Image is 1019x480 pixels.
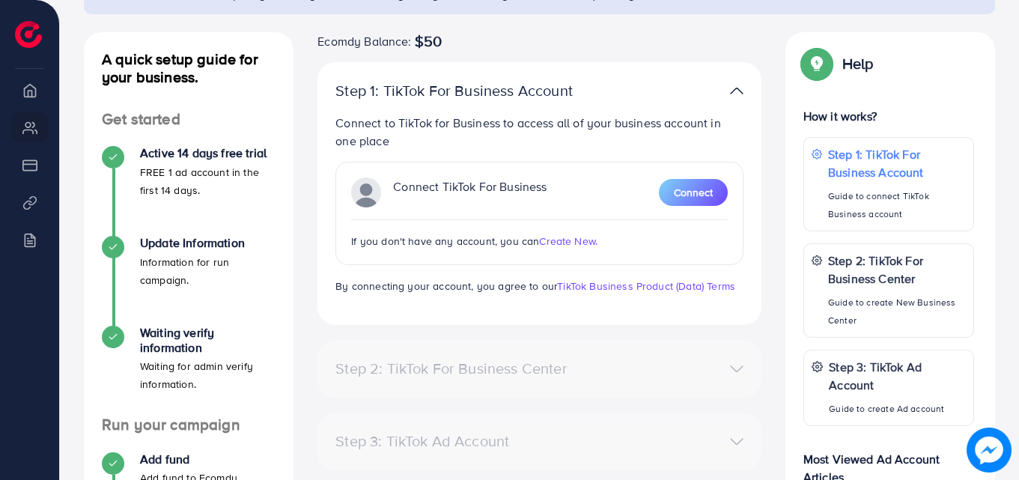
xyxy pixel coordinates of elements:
[557,279,735,294] a: TikTok Business Product (Data) Terms
[84,236,293,326] li: Update Information
[140,253,276,289] p: Information for run campaign.
[140,146,276,160] h4: Active 14 days free trial
[842,55,874,73] p: Help
[84,110,293,129] h4: Get started
[967,428,1012,473] img: image
[84,50,293,86] h4: A quick setup guide for your business.
[140,236,276,250] h4: Update Information
[140,163,276,199] p: FREE 1 ad account in the first 14 days.
[828,294,966,329] p: Guide to create New Business Center
[335,114,743,150] p: Connect to TikTok for Business to access all of your business account in one place
[335,82,599,100] p: Step 1: TikTok For Business Account
[317,32,411,50] span: Ecomdy Balance:
[15,21,42,48] img: logo
[84,416,293,434] h4: Run your campaign
[659,179,728,206] button: Connect
[829,358,966,394] p: Step 3: TikTok Ad Account
[828,145,966,181] p: Step 1: TikTok For Business Account
[84,326,293,416] li: Waiting verify information
[84,146,293,236] li: Active 14 days free trial
[351,234,539,249] span: If you don't have any account, you can
[140,357,276,393] p: Waiting for admin verify information.
[730,80,743,102] img: TikTok partner
[829,400,966,418] p: Guide to create Ad account
[140,452,276,467] h4: Add fund
[539,234,597,249] span: Create New.
[828,252,966,288] p: Step 2: TikTok For Business Center
[415,32,442,50] span: $50
[140,326,276,354] h4: Waiting verify information
[335,277,743,295] p: By connecting your account, you agree to our
[351,177,381,207] img: TikTok partner
[803,50,830,77] img: Popup guide
[393,177,547,207] p: Connect TikTok For Business
[828,187,966,223] p: Guide to connect TikTok Business account
[674,185,713,200] span: Connect
[803,107,974,125] p: How it works?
